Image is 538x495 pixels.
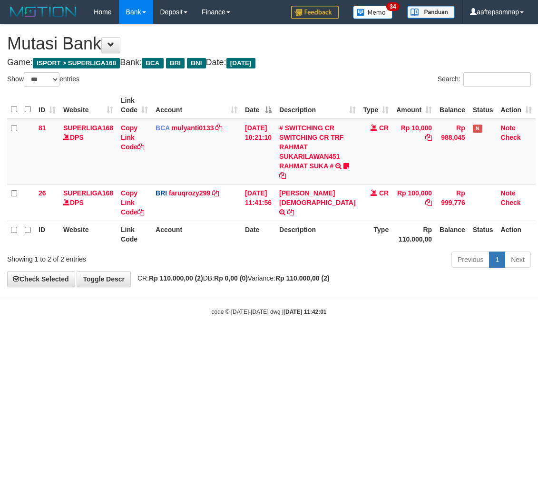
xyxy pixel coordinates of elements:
th: Date: activate to sort column descending [241,92,275,119]
th: Status [469,221,497,248]
th: Website: activate to sort column ascending [59,92,117,119]
td: [DATE] 10:21:10 [241,119,275,184]
th: Type: activate to sort column ascending [360,92,393,119]
span: BNI [187,58,205,68]
th: Description [275,221,359,248]
th: Action: activate to sort column ascending [497,92,536,119]
h4: Game: Bank: Date: [7,58,531,68]
select: Showentries [24,72,59,87]
a: Copy faruqrozy299 to clipboard [212,189,219,197]
a: Note [501,124,516,132]
a: Check [501,134,521,141]
th: Website [59,221,117,248]
th: Description: activate to sort column ascending [275,92,359,119]
th: ID: activate to sort column ascending [35,92,59,119]
h1: Mutasi Bank [7,34,531,53]
span: 81 [39,124,46,132]
span: BCA [142,58,163,68]
span: Has Note [473,125,482,133]
a: Check [501,199,521,206]
td: DPS [59,119,117,184]
th: Action [497,221,536,248]
a: SUPERLIGA168 [63,189,113,197]
span: 26 [39,189,46,197]
img: Feedback.jpg [291,6,339,19]
a: Toggle Descr [77,271,131,287]
a: Copy Rp 10,000 to clipboard [425,134,432,141]
strong: Rp 0,00 (0) [214,274,248,282]
th: Link Code: activate to sort column ascending [117,92,152,119]
td: Rp 988,045 [436,119,469,184]
a: SUPERLIGA168 [63,124,113,132]
strong: Rp 110.000,00 (2) [275,274,330,282]
span: BRI [166,58,185,68]
strong: Rp 110.000,00 (2) [149,274,203,282]
th: Balance [436,221,469,248]
td: Rp 100,000 [392,184,436,221]
span: 34 [386,2,399,11]
span: ISPORT > SUPERLIGA168 [33,58,120,68]
td: DPS [59,184,117,221]
th: Account: activate to sort column ascending [152,92,241,119]
a: Previous [451,252,489,268]
a: Next [505,252,531,268]
th: Status [469,92,497,119]
div: Showing 1 to 2 of 2 entries [7,251,217,264]
th: Account [152,221,241,248]
td: Rp 10,000 [392,119,436,184]
span: CR: DB: Variance: [133,274,330,282]
td: [DATE] 11:41:56 [241,184,275,221]
th: Type [360,221,393,248]
a: Copy # SWITCHING CR SWITCHING CR TRF RAHMAT SUKARILAWAN451 RAHMAT SUKA # to clipboard [279,172,286,179]
a: faruqrozy299 [169,189,210,197]
input: Search: [463,72,531,87]
th: ID [35,221,59,248]
th: Date [241,221,275,248]
a: Copy Rp 100,000 to clipboard [425,199,432,206]
span: CR [379,189,389,197]
small: code © [DATE]-[DATE] dwg | [212,309,327,315]
label: Show entries [7,72,79,87]
strong: [DATE] 11:42:01 [284,309,326,315]
img: MOTION_logo.png [7,5,79,19]
a: 1 [489,252,505,268]
label: Search: [438,72,531,87]
img: panduan.png [407,6,455,19]
a: Copy Link Code [121,189,144,216]
img: Button%20Memo.svg [353,6,393,19]
a: Copy MUHAMMAD DEWA to clipboard [287,208,294,216]
td: Rp 999,776 [436,184,469,221]
th: Rp 110.000,00 [392,221,436,248]
span: [DATE] [226,58,255,68]
a: Note [501,189,516,197]
a: [PERSON_NAME][DEMOGRAPHIC_DATA] [279,189,355,206]
th: Balance [436,92,469,119]
a: Copy mulyanti0133 to clipboard [215,124,222,132]
span: CR [379,124,389,132]
th: Link Code [117,221,152,248]
th: Amount: activate to sort column ascending [392,92,436,119]
span: BCA [156,124,170,132]
a: mulyanti0133 [172,124,214,132]
a: Copy Link Code [121,124,144,151]
span: BRI [156,189,167,197]
a: Check Selected [7,271,75,287]
a: # SWITCHING CR SWITCHING CR TRF RAHMAT SUKARILAWAN451 RAHMAT SUKA # [279,124,343,170]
